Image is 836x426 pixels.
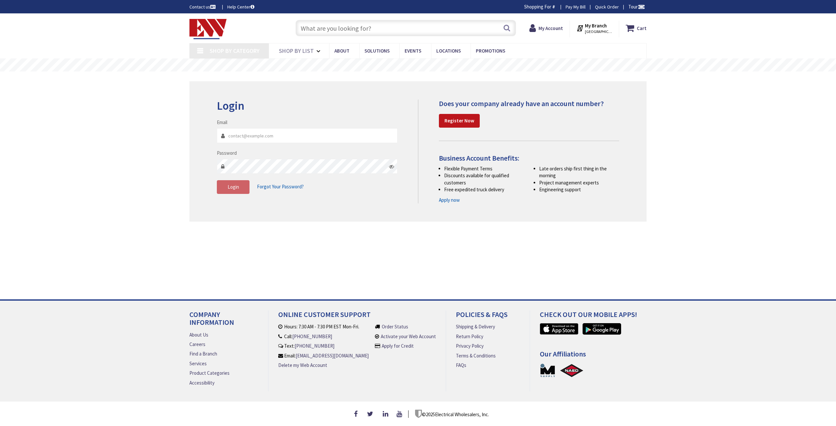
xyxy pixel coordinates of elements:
[189,341,205,348] a: Careers
[279,47,314,55] span: Shop By List
[296,20,516,36] input: What are you looking for?
[189,4,217,10] a: Contact us
[415,410,489,418] p: © Electrical Wholesalers, Inc.
[278,323,369,330] li: Hours: 7:30 AM - 7:30 PM EST Mon-Fri.
[189,350,217,357] a: Find a Branch
[382,323,408,330] a: Order Status
[415,410,422,418] img: footer_logo.png
[278,342,369,349] li: Text:
[439,100,619,107] h4: Does your company already have an account number?
[444,118,474,124] strong: Register Now
[626,22,647,34] a: Cart
[228,184,239,190] span: Login
[405,48,421,54] span: Events
[227,4,254,10] a: Help Center
[539,25,563,31] strong: My Account
[539,179,619,186] li: Project management experts
[560,363,584,378] a: NAED
[295,342,334,349] a: [PHONE_NUMBER]
[217,119,227,126] label: Email
[529,22,563,34] a: My Account
[456,323,495,330] a: Shipping & Delivery
[389,164,394,169] i: Click here to show/hide password
[217,128,397,143] input: Email
[217,150,237,156] label: Password
[189,360,207,367] a: Services
[476,48,505,54] span: Promotions
[456,362,466,369] a: FAQs
[456,342,484,349] a: Privacy Policy
[278,310,436,323] h4: Online Customer Support
[456,352,496,359] a: Terms & Conditions
[278,352,369,359] li: Email:
[439,197,460,203] a: Apply now
[439,114,480,128] a: Register Now
[436,48,461,54] span: Locations
[540,310,651,323] h4: Check out Our Mobile Apps!
[540,350,651,363] h4: Our Affiliations
[595,4,619,10] a: Quick Order
[189,310,258,331] h4: Company Information
[456,333,483,340] a: Return Policy
[539,165,619,179] li: Late orders ship first thing in the morning
[296,352,369,359] a: [EMAIL_ADDRESS][DOMAIN_NAME]
[552,4,555,10] strong: #
[566,4,586,10] a: Pay My Bill
[456,310,520,323] h4: Policies & FAQs
[210,47,260,55] span: Shop By Category
[381,333,436,340] a: Activate your Web Account
[439,154,619,162] h4: Business Account Benefits:
[539,186,619,193] li: Engineering support
[189,19,227,39] img: Electrical Wholesalers, Inc.
[524,4,551,10] span: Shopping For
[576,22,613,34] div: My Branch [GEOGRAPHIC_DATA], [GEOGRAPHIC_DATA]
[382,342,414,349] a: Apply for Credit
[278,362,327,369] a: Delete my Web Account
[334,48,349,54] span: About
[585,29,613,34] span: [GEOGRAPHIC_DATA], [GEOGRAPHIC_DATA]
[444,186,524,193] li: Free expedited truck delivery
[189,331,208,338] a: About Us
[257,183,304,190] span: Forgot Your Password?
[444,165,524,172] li: Flexible Payment Terms
[189,370,230,376] a: Product Categories
[628,4,645,10] span: Tour
[189,379,215,386] a: Accessibility
[292,333,332,340] a: [PHONE_NUMBER]
[426,411,435,418] span: 2025
[364,48,390,54] span: Solutions
[217,100,397,112] h2: Login
[585,23,607,29] strong: My Branch
[444,172,524,186] li: Discounts available for qualified customers
[278,333,369,340] li: Call:
[359,62,478,69] rs-layer: Free Same Day Pickup at 19 Locations
[217,180,249,194] button: Login
[257,181,304,193] a: Forgot Your Password?
[540,363,555,378] a: MSUPPLY
[637,22,647,34] strong: Cart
